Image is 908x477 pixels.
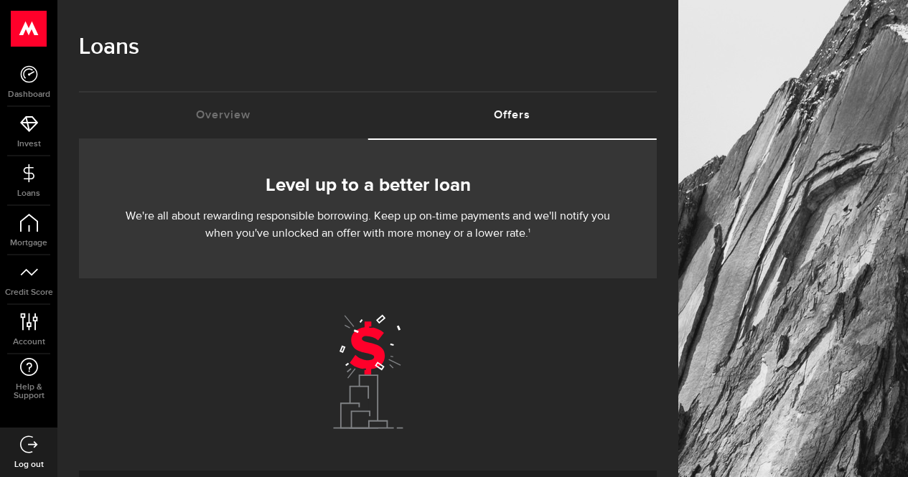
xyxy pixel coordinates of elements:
[79,93,368,138] a: Overview
[121,208,616,242] p: We're all about rewarding responsible borrowing. Keep up on-time payments and we'll notify you wh...
[100,171,635,201] h2: Level up to a better loan
[79,91,657,140] ul: Tabs Navigation
[368,93,657,138] a: Offers
[528,228,530,234] sup: 1
[79,29,657,66] h1: Loans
